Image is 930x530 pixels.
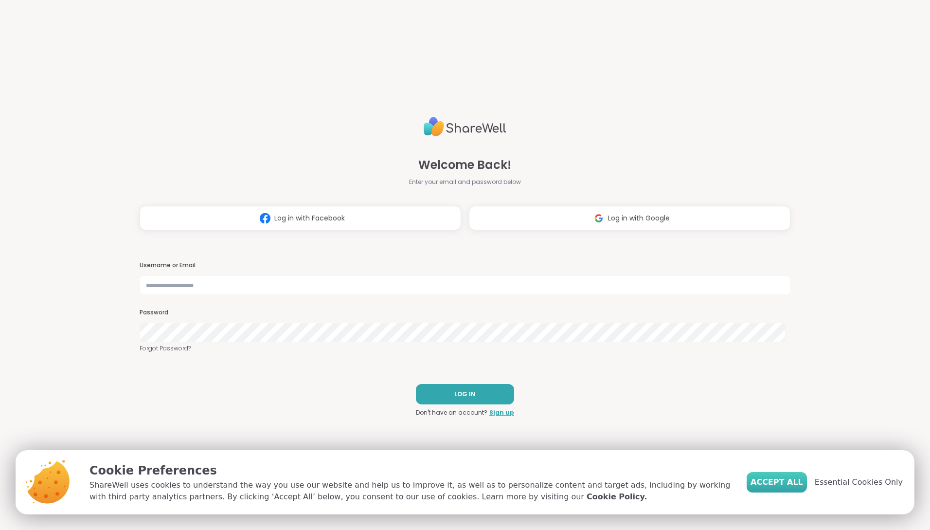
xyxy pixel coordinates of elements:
[256,209,274,227] img: ShareWell Logomark
[587,491,647,503] a: Cookie Policy.
[140,344,790,353] a: Forgot Password?
[608,213,670,223] span: Log in with Google
[489,408,514,417] a: Sign up
[140,261,790,270] h3: Username or Email
[751,476,803,488] span: Accept All
[469,206,790,230] button: Log in with Google
[747,472,807,493] button: Accept All
[274,213,345,223] span: Log in with Facebook
[416,384,514,404] button: LOG IN
[416,408,487,417] span: Don't have an account?
[89,462,731,479] p: Cookie Preferences
[89,479,731,503] p: ShareWell uses cookies to understand the way you use our website and help us to improve it, as we...
[409,178,521,186] span: Enter your email and password below
[140,309,790,317] h3: Password
[424,113,506,141] img: ShareWell Logo
[418,156,511,174] span: Welcome Back!
[815,476,903,488] span: Essential Cookies Only
[454,390,475,399] span: LOG IN
[590,209,608,227] img: ShareWell Logomark
[140,206,461,230] button: Log in with Facebook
